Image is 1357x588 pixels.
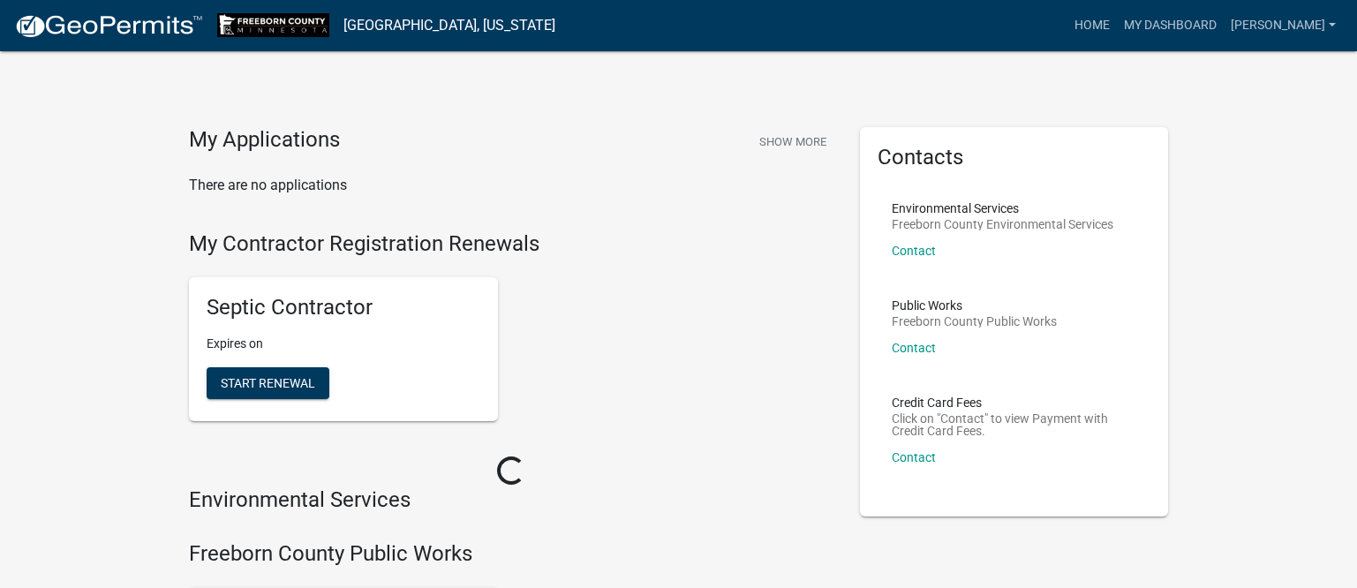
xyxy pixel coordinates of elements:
[892,450,936,464] a: Contact
[189,175,833,196] p: There are no applications
[189,231,833,436] wm-registration-list-section: My Contractor Registration Renewals
[189,231,833,257] h4: My Contractor Registration Renewals
[892,315,1057,328] p: Freeborn County Public Works
[189,541,833,567] h4: Freeborn County Public Works
[189,487,833,513] h4: Environmental Services
[217,13,329,37] img: Freeborn County, Minnesota
[207,367,329,399] button: Start Renewal
[892,244,936,258] a: Contact
[892,341,936,355] a: Contact
[343,11,555,41] a: [GEOGRAPHIC_DATA], [US_STATE]
[878,145,1151,170] h5: Contacts
[892,396,1137,409] p: Credit Card Fees
[207,335,480,353] p: Expires on
[892,202,1113,215] p: Environmental Services
[207,295,480,320] h5: Septic Contractor
[892,218,1113,230] p: Freeborn County Environmental Services
[1067,9,1117,42] a: Home
[1117,9,1224,42] a: My Dashboard
[892,412,1137,437] p: Click on "Contact" to view Payment with Credit Card Fees.
[221,376,315,390] span: Start Renewal
[752,127,833,156] button: Show More
[892,299,1057,312] p: Public Works
[1224,9,1343,42] a: [PERSON_NAME]
[189,127,340,154] h4: My Applications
